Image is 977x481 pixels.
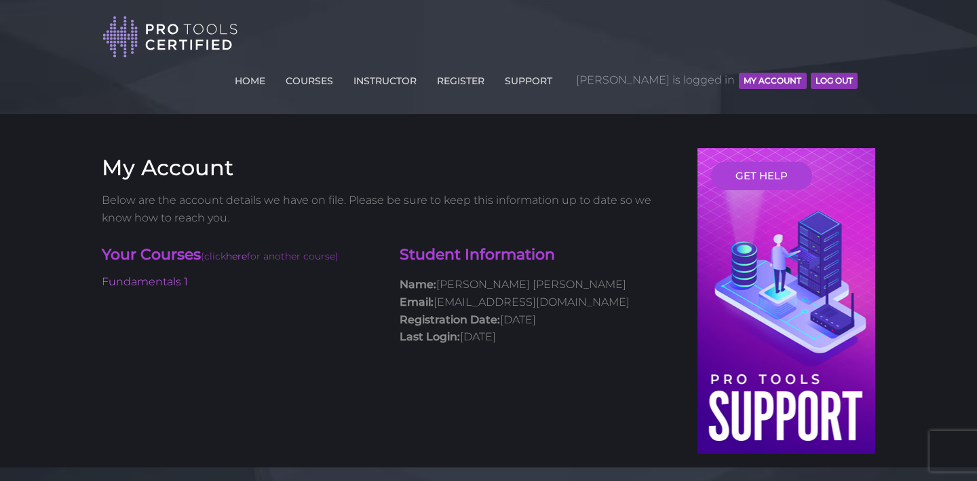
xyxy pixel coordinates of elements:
[576,60,858,101] span: [PERSON_NAME] is logged in
[400,313,500,326] strong: Registration Date:
[350,67,420,89] a: INSTRUCTOR
[811,73,858,89] button: Log Out
[400,330,460,343] strong: Last Login:
[102,192,677,226] p: Below are the account details we have on file. Please be sure to keep this information up to date...
[400,276,677,345] p: [PERSON_NAME] [PERSON_NAME] [EMAIL_ADDRESS][DOMAIN_NAME] [DATE] [DATE]
[501,67,556,89] a: SUPPORT
[400,296,434,308] strong: Email:
[739,73,806,89] button: MY ACCOUNT
[434,67,488,89] a: REGISTER
[282,67,337,89] a: COURSES
[226,250,247,262] a: here
[102,245,379,267] h4: Your Courses
[102,15,238,59] img: Pro Tools Certified Logo
[102,275,188,288] a: Fundamentals 1
[102,155,677,181] h3: My Account
[231,67,269,89] a: HOME
[201,250,339,262] span: (click for another course)
[711,162,812,190] a: GET HELP
[400,245,677,266] h4: Student Information
[400,278,436,291] strong: Name:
